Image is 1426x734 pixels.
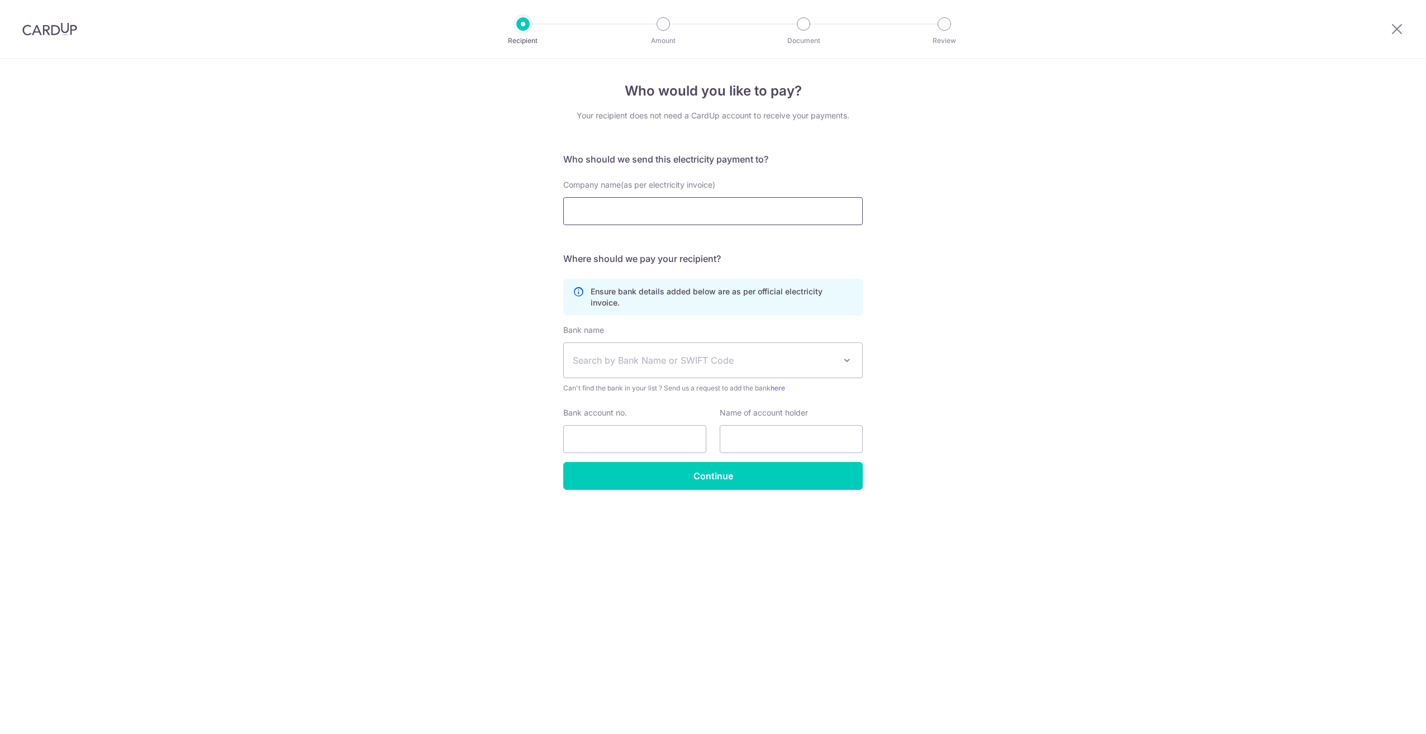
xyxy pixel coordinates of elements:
[591,286,853,308] p: Ensure bank details added below are as per official electricity invoice.
[563,152,863,166] h5: Who should we send this electricity payment to?
[563,383,863,394] span: Can't find the bank in your list ? Send us a request to add the bank
[622,35,705,46] p: Amount
[25,8,48,18] span: Help
[563,252,863,265] h5: Where should we pay your recipient?
[720,407,808,418] label: Name of account holder
[22,22,77,36] img: CardUp
[563,407,627,418] label: Bank account no.
[573,354,835,367] span: Search by Bank Name or SWIFT Code
[762,35,845,46] p: Document
[563,110,863,121] div: Your recipient does not need a CardUp account to receive your payments.
[563,180,715,189] span: Company name(as per electricity invoice)
[771,384,785,392] a: here
[563,81,863,101] h4: Who would you like to pay?
[482,35,564,46] p: Recipient
[903,35,986,46] p: Review
[563,325,604,336] label: Bank name
[563,462,863,490] input: Continue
